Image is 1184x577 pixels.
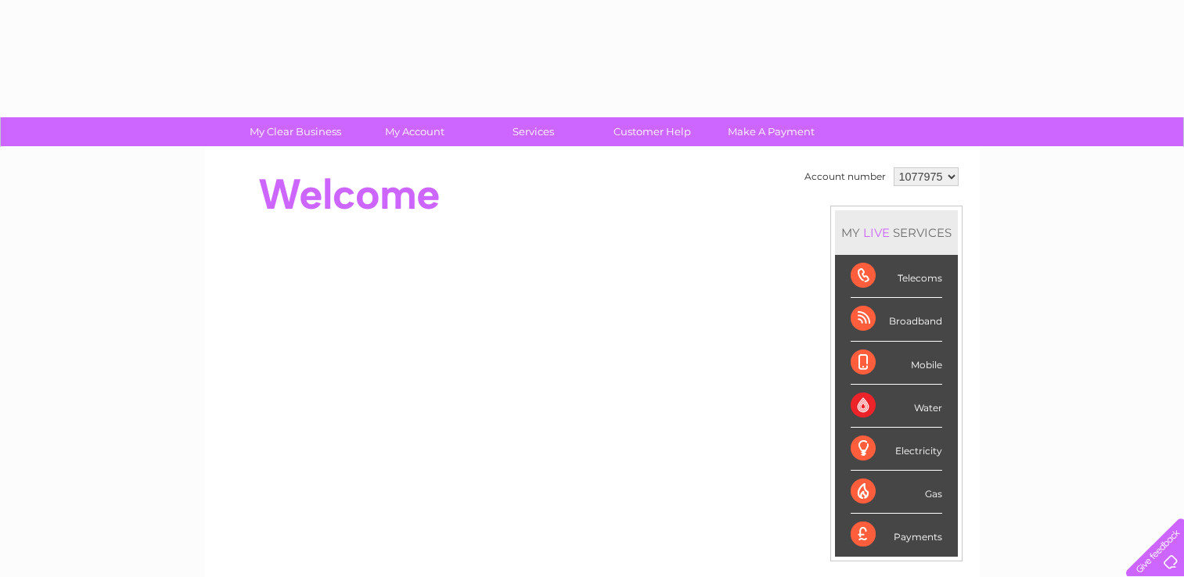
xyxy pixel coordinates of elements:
[851,255,942,298] div: Telecoms
[707,117,836,146] a: Make A Payment
[588,117,717,146] a: Customer Help
[835,210,958,255] div: MY SERVICES
[851,385,942,428] div: Water
[801,163,890,190] td: Account number
[851,514,942,556] div: Payments
[860,225,893,240] div: LIVE
[851,298,942,341] div: Broadband
[851,342,942,385] div: Mobile
[231,117,360,146] a: My Clear Business
[851,471,942,514] div: Gas
[350,117,479,146] a: My Account
[851,428,942,471] div: Electricity
[469,117,598,146] a: Services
